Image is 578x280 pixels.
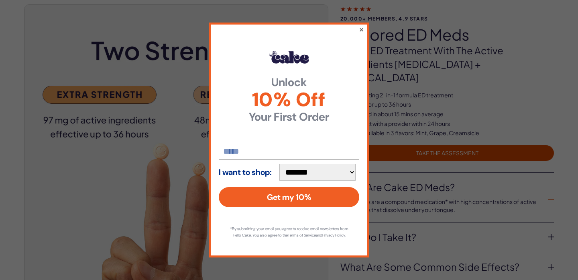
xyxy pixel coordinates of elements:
[269,51,309,64] img: Hello Cake
[359,25,364,34] button: ×
[219,90,359,109] span: 10% Off
[227,226,351,239] p: *By submitting your email you agree to receive email newsletters from Hello Cake. You also agree ...
[219,187,359,207] button: Get my 10%
[288,233,316,238] a: Terms of Service
[219,168,272,177] strong: I want to shop:
[322,233,345,238] a: Privacy Policy
[219,77,359,88] strong: Unlock
[219,111,359,123] strong: Your First Order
